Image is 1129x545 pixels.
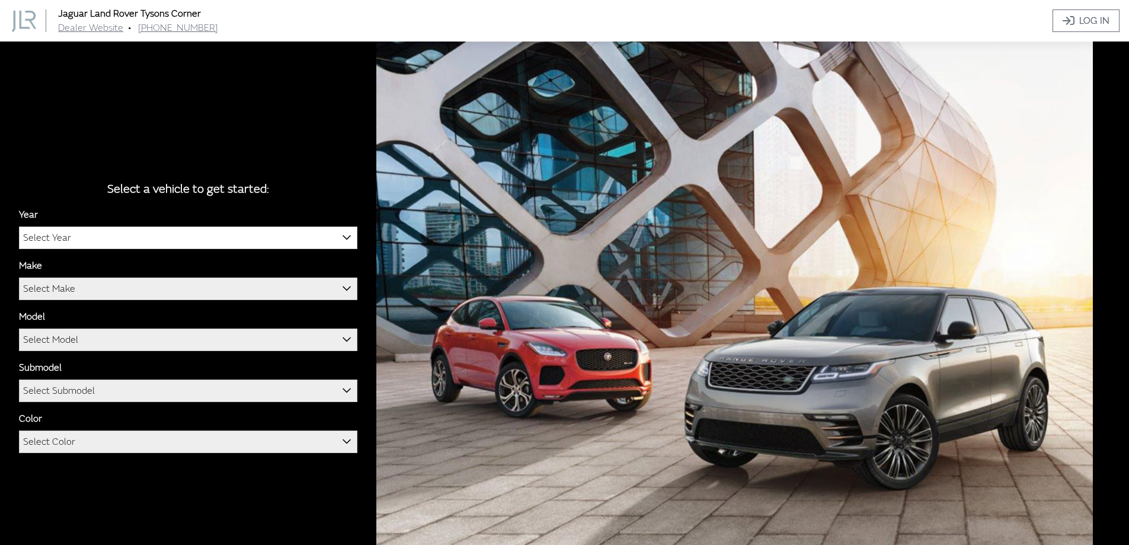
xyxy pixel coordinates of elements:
[19,412,42,426] label: Color
[19,278,357,300] span: Select Make
[58,8,201,20] a: Jaguar Land Rover Tysons Corner
[1053,9,1120,32] a: Log In
[19,431,357,453] span: Select Color
[23,380,95,401] span: Select Submodel
[23,227,71,248] span: Select Year
[20,380,357,401] span: Select Submodel
[20,227,357,248] span: Select Year
[19,259,42,273] label: Make
[19,361,62,375] label: Submodel
[19,227,357,249] span: Select Year
[23,329,78,350] span: Select Model
[19,208,38,222] label: Year
[23,431,75,452] span: Select Color
[20,278,357,299] span: Select Make
[128,22,131,34] span: •
[23,278,75,299] span: Select Make
[138,22,218,34] a: [PHONE_NUMBER]
[58,22,123,34] a: Dealer Website
[20,329,357,350] span: Select Model
[1079,14,1109,28] span: Log In
[19,180,357,198] div: Select a vehicle to get started:
[19,329,357,351] span: Select Model
[12,11,36,32] img: Dashboard
[12,9,56,31] a: Jaguar Land Rover Tysons Corner logo
[20,431,357,452] span: Select Color
[19,310,45,324] label: Model
[19,380,357,402] span: Select Submodel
